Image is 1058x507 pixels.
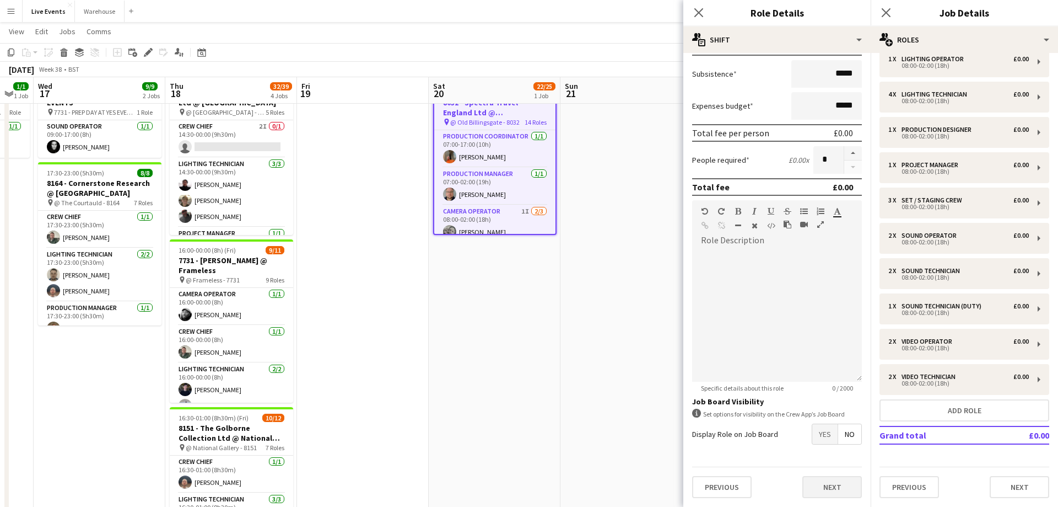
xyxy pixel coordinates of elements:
button: Underline [767,207,775,216]
app-job-card: Updated07:00-02:00 (19h) (Sun)22/258032 - Spectra Travel England Ltd @ [GEOGRAPHIC_DATA] @ Old Bi... [433,72,557,235]
span: 1 Role [137,108,153,116]
a: Edit [31,24,52,39]
div: £0.00 [1013,267,1029,275]
span: Fri [301,81,310,91]
button: Insert video [800,220,808,229]
div: 14:30-00:00 (9h30m) (Fri)6/78036 - Spectra Travel England Ltd @ [GEOGRAPHIC_DATA] @ [GEOGRAPHIC_D... [170,72,293,235]
div: Shift [683,26,871,53]
span: 14 Roles [525,118,547,126]
button: Next [990,476,1049,498]
app-card-role: Crew Chief1/116:30-01:00 (8h30m)[PERSON_NAME] [170,456,293,493]
div: Project Manager [902,161,963,169]
div: 08:00-02:00 (18h) [888,310,1029,316]
div: 08:00-02:00 (18h) [888,345,1029,351]
span: Thu [170,81,183,91]
div: 1 x [888,55,902,63]
span: 7731 - PREP DAY AT YES EVENTS [54,108,137,116]
span: Sat [433,81,445,91]
button: Warehouse [75,1,125,22]
div: £0.00 [1013,161,1029,169]
a: View [4,24,29,39]
span: Week 38 [36,65,64,73]
button: Strikethrough [784,207,791,216]
button: Next [802,476,862,498]
a: Comms [82,24,116,39]
div: 08:00-02:00 (18h) [888,63,1029,68]
label: Expenses budget [692,101,753,111]
span: 9/11 [266,246,284,254]
button: Paste as plain text [784,220,791,229]
label: People required [692,155,749,165]
h3: 8151 - The Golborne Collection Ltd @ National Gallery [170,423,293,443]
div: 08:00-02:00 (18h) [888,98,1029,104]
app-job-card: 17:30-23:00 (5h30m)8/88164 - Cornerstone Research @ [GEOGRAPHIC_DATA] @ The Courtauld - 81647 Rol... [38,162,161,325]
button: Bold [734,207,742,216]
div: Sound Technician (Duty) [902,302,986,310]
span: View [9,26,24,36]
div: Video Operator [902,338,957,345]
div: 09:00-17:00 (8h)1/17731 - PREP DAY AT YES EVENTS 7731 - PREP DAY AT YES EVENTS1 RoleSound Operato... [38,72,161,158]
div: 08:00-02:00 (18h) [888,239,1029,245]
span: Sun [565,81,578,91]
div: Sound Technician [902,267,964,275]
div: 2 x [888,232,902,239]
div: Roles [871,26,1058,53]
span: @ Old Billingsgate - 8032 [450,118,520,126]
div: £0.00 [1013,126,1029,134]
span: @ [GEOGRAPHIC_DATA] - 8036 [186,108,266,116]
span: Comms [87,26,111,36]
h3: 8032 - Spectra Travel England Ltd @ [GEOGRAPHIC_DATA] [434,98,555,118]
app-card-role: Camera Operator1I2/308:00-02:00 (18h)[PERSON_NAME] [434,205,555,275]
span: No [838,424,861,444]
div: £0.00 [1013,90,1029,98]
div: 08:00-02:00 (18h) [888,381,1029,386]
button: Italic [751,207,758,216]
div: £0.00 [1013,232,1029,239]
span: 32/39 [270,82,292,90]
span: @ Frameless - 7731 [186,276,240,284]
button: Add role [879,399,1049,421]
div: Total fee per person [692,127,769,138]
span: @ National Gallery - 8151 [186,444,257,452]
div: 4 x [888,90,902,98]
app-card-role: Production Coordinator1/107:00-17:00 (10h)[PERSON_NAME] [434,130,555,168]
div: £0.00 [1013,196,1029,204]
label: Subsistence [692,69,737,79]
button: Fullscreen [817,220,824,229]
div: Video Technician [902,373,960,381]
span: 21 [563,87,578,100]
div: Total fee [692,182,730,193]
div: 1 x [888,161,902,169]
app-card-role: Production Manager1/117:30-23:00 (5h30m)[PERSON_NAME] [38,302,161,339]
a: Jobs [55,24,80,39]
div: 4 Jobs [271,92,292,100]
span: 0 / 2000 [823,384,862,392]
span: 5 Roles [266,108,284,116]
span: 19 [300,87,310,100]
div: Set options for visibility on the Crew App’s Job Board [692,409,862,419]
div: £0.00 [1013,373,1029,381]
app-card-role: Crew Chief2I0/114:30-00:00 (9h30m) [170,120,293,158]
span: Yes [812,424,838,444]
span: 16:00-00:00 (8h) (Fri) [179,246,236,254]
div: 08:00-02:00 (18h) [888,169,1029,174]
span: 9/9 [142,82,158,90]
button: Increase [844,146,862,161]
div: Lighting Technician [902,90,971,98]
div: 2 x [888,338,902,345]
div: 08:00-02:00 (18h) [888,275,1029,280]
div: 3 x [888,196,902,204]
td: Grand total [879,426,997,444]
span: Specific details about this role [692,384,792,392]
button: Text Color [833,207,841,216]
h3: 7731 - [PERSON_NAME] @ Frameless [170,255,293,275]
span: 1/1 [13,82,29,90]
button: Ordered List [817,207,824,216]
div: £0.00 [1013,338,1029,345]
button: Clear Formatting [751,221,758,230]
button: Undo [701,207,709,216]
span: 9 Roles [266,276,284,284]
div: Production Designer [902,126,976,134]
app-job-card: 16:00-00:00 (8h) (Fri)9/117731 - [PERSON_NAME] @ Frameless @ Frameless - 77319 RolesCamera Operat... [170,239,293,403]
